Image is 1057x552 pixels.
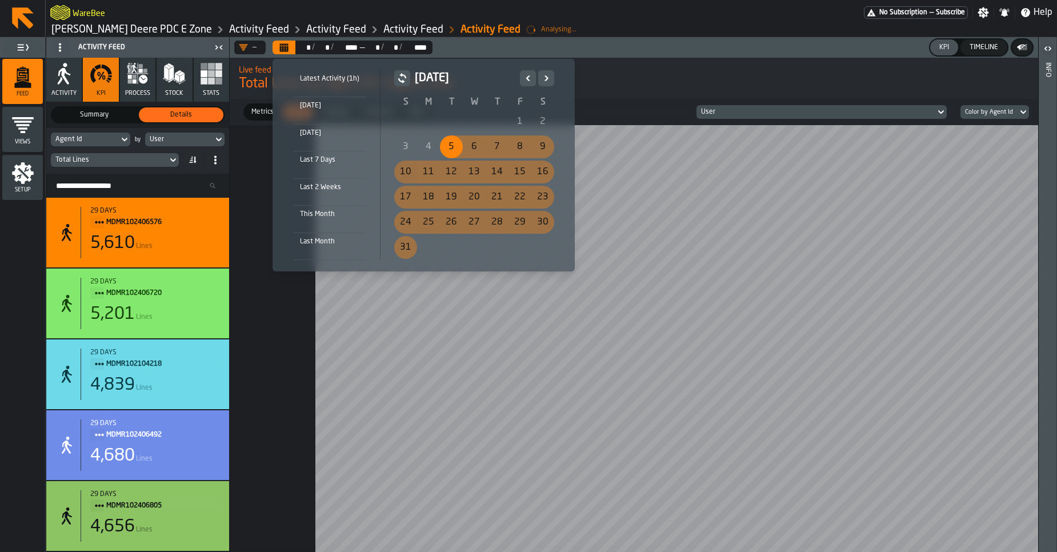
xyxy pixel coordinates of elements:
div: Analysing... [541,26,576,34]
div: Thursday, August 14, 2025 selected [486,161,509,183]
div: Friday, August 15, 2025 selected [509,161,531,183]
th: W [463,95,486,109]
div: Tuesday, August 26, 2025 selected [440,211,463,234]
div: Selected Range: Tuesday, August 5 to Wednesday, September 3, 2025, Tuesday, August 5, 2025 select... [440,135,463,158]
div: 14 [486,161,509,183]
div: Saturday, August 30, 2025 selected [531,211,554,234]
div: August 2025 [394,70,554,260]
div: 16 [531,161,554,183]
div: Last 2 Weeks [293,181,366,194]
div: Latest Activity (1h) [293,73,366,85]
div: Wednesday, August 6, 2025 selected [463,135,486,158]
div: Monday, August 11, 2025 selected [417,161,440,183]
div: Friday, August 22, 2025 selected [509,186,531,209]
div: Saturday, August 9, 2025 selected [531,135,554,158]
div: Sunday, August 31, 2025 selected [394,236,417,259]
div: Friday, August 29, 2025 selected [509,211,531,234]
div: 24 [394,211,417,234]
div: Wednesday, August 20, 2025 selected [463,186,486,209]
div: Tuesday, August 19, 2025 selected [440,186,463,209]
button: Previous [520,70,536,86]
div: 5 [440,135,463,158]
div: 20 [463,186,486,209]
th: M [417,95,440,109]
div: 19 [440,186,463,209]
div: Thursday, August 7, 2025 selected [486,135,509,158]
div: 4 [417,135,440,158]
div: Sunday, August 17, 2025 selected [394,186,417,209]
div: 2 [531,110,554,133]
div: 10 [394,161,417,183]
div: Last Month [293,235,366,248]
div: 22 [509,186,531,209]
div: 17 [394,186,417,209]
div: 13 [463,161,486,183]
button: Next [538,70,554,86]
div: 9 [531,135,554,158]
div: 7 [486,135,509,158]
div: [DATE] [293,99,366,112]
div: 12 [440,161,463,183]
div: 15 [509,161,531,183]
div: Sunday, August 24, 2025 selected [394,211,417,234]
div: Friday, August 1, 2025 [509,110,531,133]
div: Sunday, August 10, 2025 selected [394,161,417,183]
div: Saturday, August 16, 2025 selected [531,161,554,183]
div: 25 [417,211,440,234]
div: 27 [463,211,486,234]
div: Last 7 Days [293,154,366,166]
div: Friday, August 8, 2025 selected [509,135,531,158]
div: 8 [509,135,531,158]
div: Tuesday, August 12, 2025 selected [440,161,463,183]
div: Thursday, August 21, 2025 selected [486,186,509,209]
div: 30 [531,211,554,234]
div: 11 [417,161,440,183]
th: S [531,95,554,109]
div: 6 [463,135,486,158]
div: Monday, August 18, 2025 selected [417,186,440,209]
div: Monday, August 25, 2025 selected [417,211,440,234]
div: 29 [509,211,531,234]
div: Select date range Select date range [282,68,566,262]
div: Saturday, August 23, 2025 selected [531,186,554,209]
div: Thursday, August 28, 2025 selected [486,211,509,234]
h2: [DATE] [415,70,515,86]
div: 31 [394,236,417,259]
div: Wednesday, August 27, 2025 selected [463,211,486,234]
div: Sunday, August 3, 2025 [394,135,417,158]
th: F [509,95,531,109]
div: 3 [394,135,417,158]
div: 26 [440,211,463,234]
div: 1 [509,110,531,133]
div: 21 [486,186,509,209]
div: [DATE] [293,127,366,139]
th: T [486,95,509,109]
div: 23 [531,186,554,209]
th: S [394,95,417,109]
div: Monday, August 4, 2025 [417,135,440,158]
div: Saturday, August 2, 2025 [531,110,554,133]
th: T [440,95,463,109]
div: Wednesday, August 13, 2025 selected [463,161,486,183]
div: 28 [486,211,509,234]
button: button- [394,70,410,86]
div: This Month [293,208,366,221]
div: 18 [417,186,440,209]
table: August 2025 [394,95,554,260]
